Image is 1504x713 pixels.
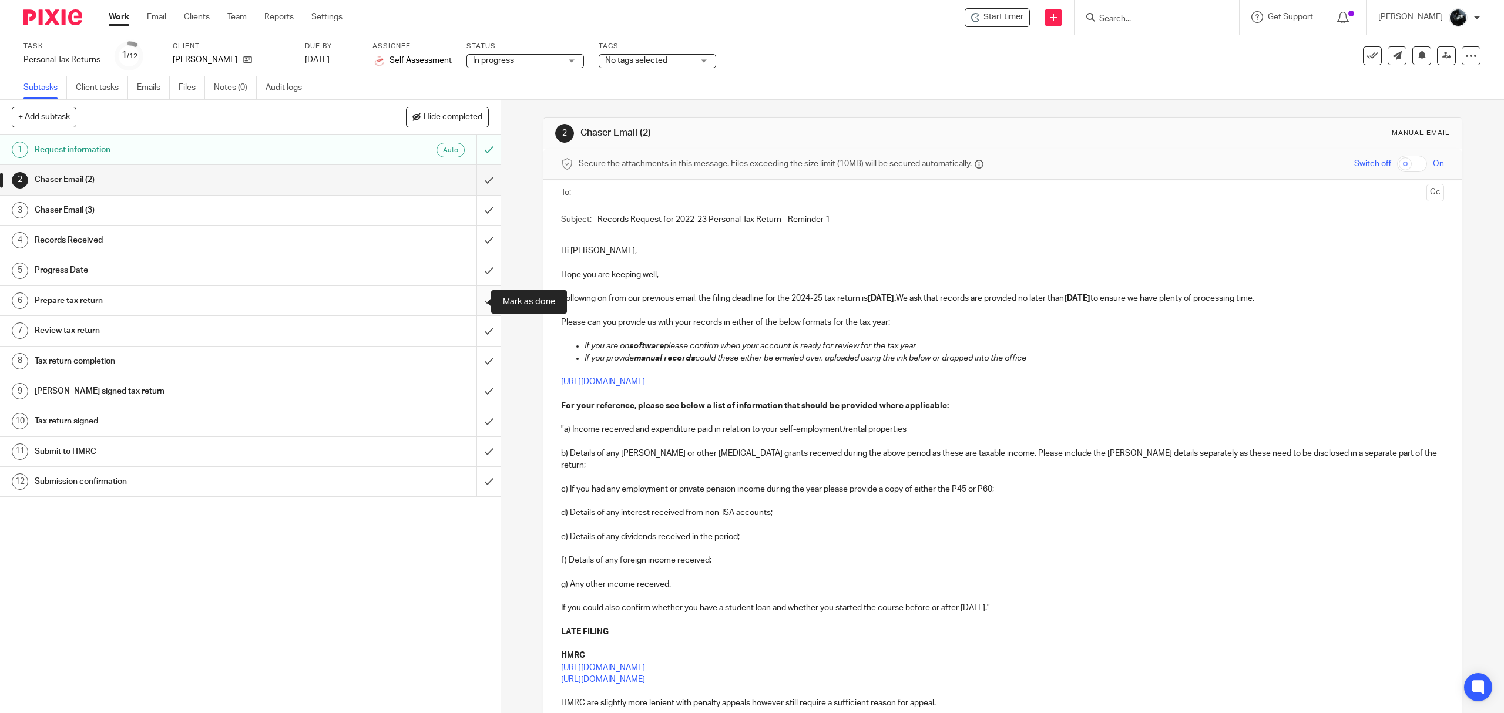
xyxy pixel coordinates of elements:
[868,294,896,302] strong: [DATE].
[561,423,1443,435] p: "a) Income received and expenditure paid in relation to your self-employment/rental properties
[1433,158,1444,170] span: On
[390,55,452,66] span: Self Assessment
[561,579,1443,590] p: g) Any other income received.
[35,261,321,279] h1: Progress Date
[35,443,321,460] h1: Submit to HMRC
[466,42,584,51] label: Status
[580,127,1028,139] h1: Chaser Email (2)
[1449,8,1468,27] img: 1000002122.jpg
[264,11,294,23] a: Reports
[561,214,592,226] label: Subject:
[585,354,634,362] em: If you provide
[561,448,1443,472] p: b) Details of any [PERSON_NAME] or other [MEDICAL_DATA] grants received during the above period a...
[1268,13,1313,21] span: Get Support
[561,675,645,684] a: [URL][DOMAIN_NAME]
[1392,129,1450,138] div: Manual email
[12,232,28,248] div: 4
[599,42,716,51] label: Tags
[473,56,514,65] span: In progress
[585,342,629,350] em: If you are on
[23,76,67,99] a: Subtasks
[12,443,28,460] div: 11
[561,602,1443,614] p: If you could also confirm whether you have a student loan and whether you started the course befo...
[76,76,128,99] a: Client tasks
[35,412,321,430] h1: Tax return signed
[561,697,1443,709] p: HMRC are slightly more lenient with penalty appeals however still require a sufficient reason for...
[23,42,100,51] label: Task
[555,124,574,143] div: 2
[664,342,916,350] em: please confirm when your account is ready for review for the tax year
[561,378,645,386] a: [URL][DOMAIN_NAME]
[311,11,343,23] a: Settings
[12,142,28,158] div: 1
[147,11,166,23] a: Email
[23,9,82,25] img: Pixie
[305,42,358,51] label: Due by
[12,292,28,309] div: 6
[137,76,170,99] a: Emails
[579,158,972,170] span: Secure the attachments in this message. Files exceeding the size limit (10MB) will be secured aut...
[695,354,1026,362] em: could these either be emailed over, uploaded using the ink below or dropped into the office
[35,322,321,339] h1: Review tax return
[372,42,452,51] label: Assignee
[1098,14,1204,25] input: Search
[35,382,321,400] h1: [PERSON_NAME] signed tax return
[35,473,321,490] h1: Submission confirmation
[35,292,321,310] h1: Prepare tax return
[561,628,609,636] u: LATE FILING
[12,322,28,339] div: 7
[23,54,100,66] div: Personal Tax Returns
[561,664,645,672] a: [URL][DOMAIN_NAME]
[561,402,949,410] strong: For your reference, please see below a list of information that should be provided where applicable:
[1378,11,1443,23] p: [PERSON_NAME]
[12,413,28,429] div: 10
[184,11,210,23] a: Clients
[12,383,28,399] div: 9
[605,56,667,65] span: No tags selected
[12,353,28,369] div: 8
[372,54,387,68] img: 1000002124.png
[561,483,1443,495] p: c) If you had any employment or private pension income during the year please provide a copy of e...
[122,49,137,62] div: 1
[214,76,257,99] a: Notes (0)
[1064,294,1090,302] strong: [DATE]
[437,143,465,157] div: Auto
[35,141,321,159] h1: Request information
[983,11,1023,23] span: Start timer
[12,107,76,127] button: + Add subtask
[12,202,28,218] div: 3
[35,171,321,189] h1: Chaser Email (2)
[561,292,1443,304] p: Following on from our previous email, the filing deadline for the 2024-25 tax return is We ask th...
[561,269,1443,281] p: Hope you are keeping well,
[35,352,321,370] h1: Tax return completion
[424,113,482,122] span: Hide completed
[266,76,311,99] a: Audit logs
[173,54,237,66] p: [PERSON_NAME]
[561,651,585,660] strong: HMRC
[12,172,28,189] div: 2
[1426,184,1444,201] button: Cc
[629,342,664,350] em: software
[12,263,28,279] div: 5
[561,531,1443,543] p: e) Details of any dividends received in the period;
[127,53,137,59] small: /12
[561,554,1443,566] p: f) Details of any foreign income received;
[305,56,330,64] span: [DATE]
[109,11,129,23] a: Work
[173,42,290,51] label: Client
[12,473,28,490] div: 12
[1354,158,1391,170] span: Switch off
[35,231,321,249] h1: Records Received
[561,507,1443,519] p: d) Details of any interest received from non-ISA accounts;
[634,354,695,362] em: manual records
[35,201,321,219] h1: Chaser Email (3)
[965,8,1030,27] div: Emma Barnett - Personal Tax Returns
[406,107,489,127] button: Hide completed
[561,187,574,199] label: To:
[227,11,247,23] a: Team
[179,76,205,99] a: Files
[561,317,1443,328] p: Please can you provide us with your records in either of the below formats for the tax year:
[561,245,1443,257] p: Hi [PERSON_NAME],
